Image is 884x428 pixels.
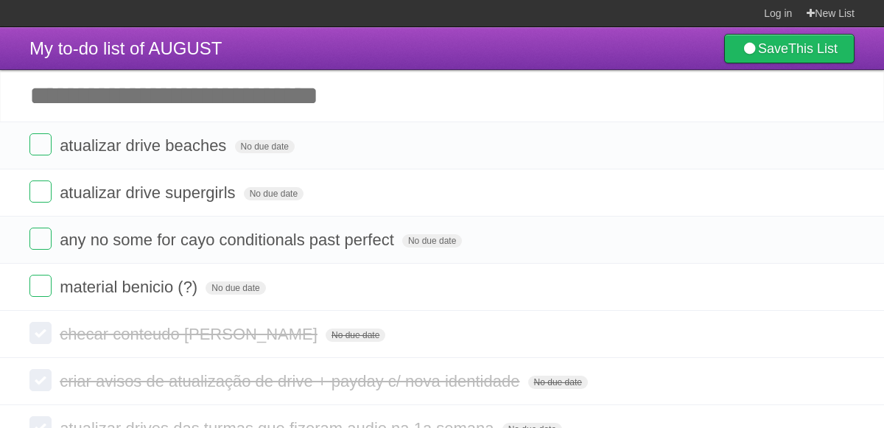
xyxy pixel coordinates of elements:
label: Done [29,180,52,203]
label: Done [29,322,52,344]
label: Done [29,275,52,297]
a: SaveThis List [724,34,855,63]
label: Done [29,369,52,391]
span: No due date [402,234,462,248]
span: No due date [235,140,295,153]
span: material benicio (?) [60,278,201,296]
span: No due date [244,187,304,200]
span: My to-do list of AUGUST [29,38,222,58]
span: atualizar drive supergirls [60,183,239,202]
span: No due date [326,329,385,342]
label: Done [29,133,52,155]
span: No due date [206,281,265,295]
span: any no some for cayo conditionals past perfect [60,231,398,249]
span: checar conteudo [PERSON_NAME] [60,325,321,343]
span: atualizar drive beaches [60,136,230,155]
label: Done [29,228,52,250]
span: criar avisos de atualização de drive + payday c/ nova identidade [60,372,523,390]
b: This List [788,41,838,56]
span: No due date [528,376,588,389]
